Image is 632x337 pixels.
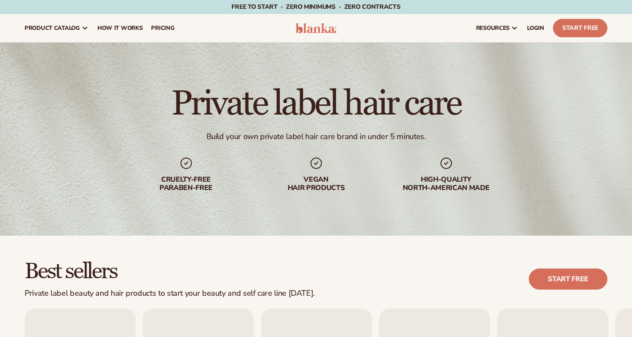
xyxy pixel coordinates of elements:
[25,25,80,32] span: product catalog
[206,132,426,142] div: Build your own private label hair care brand in under 5 minutes.
[296,23,337,33] img: logo
[390,176,502,192] div: High-quality North-american made
[472,14,523,42] a: resources
[93,14,147,42] a: How It Works
[260,176,372,192] div: Vegan hair products
[523,14,549,42] a: LOGIN
[553,19,607,37] a: Start Free
[476,25,509,32] span: resources
[527,25,544,32] span: LOGIN
[171,86,461,121] h1: Private label hair care
[98,25,143,32] span: How It Works
[25,260,315,283] h2: Best sellers
[231,3,400,11] span: Free to start · ZERO minimums · ZERO contracts
[25,289,315,298] div: Private label beauty and hair products to start your beauty and self care line [DATE].
[151,25,174,32] span: pricing
[20,14,93,42] a: product catalog
[147,14,179,42] a: pricing
[529,269,607,290] a: Start free
[130,176,242,192] div: cruelty-free paraben-free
